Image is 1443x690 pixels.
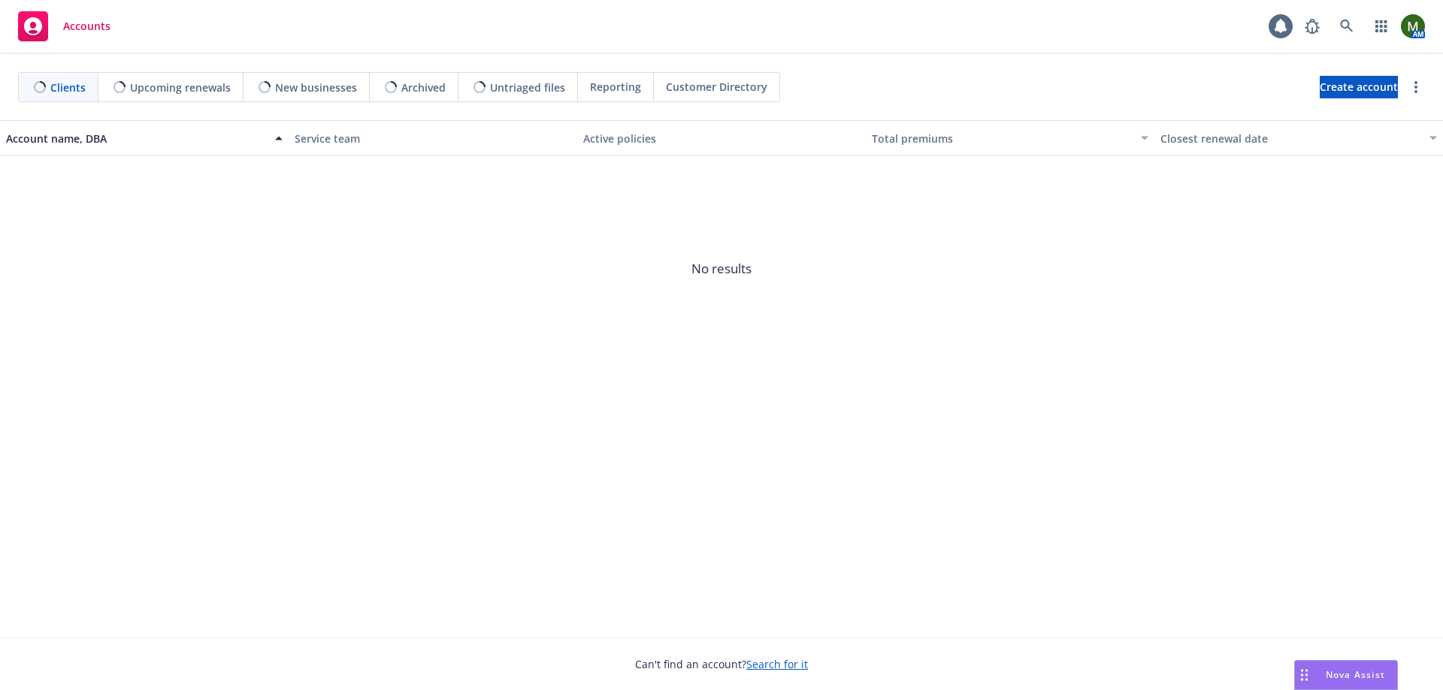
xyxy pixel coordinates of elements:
button: Active policies [577,120,866,156]
a: more [1407,78,1425,96]
span: New businesses [275,80,357,95]
span: Nova Assist [1326,668,1385,681]
div: Drag to move [1295,661,1314,689]
span: Accounts [63,20,110,32]
a: Report a Bug [1297,11,1327,41]
a: Accounts [12,5,116,47]
a: Switch app [1366,11,1396,41]
img: photo [1401,14,1425,38]
div: Total premiums [872,131,1132,146]
span: Clients [50,80,86,95]
a: Search for it [746,657,808,671]
button: Closest renewal date [1154,120,1443,156]
button: Total premiums [866,120,1154,156]
div: Account name, DBA [6,131,266,146]
a: Search [1332,11,1362,41]
span: Archived [401,80,446,95]
button: Service team [289,120,577,156]
a: Create account [1320,76,1398,98]
span: Reporting [590,79,641,95]
div: Service team [295,131,571,146]
span: Create account [1320,73,1398,101]
button: Nova Assist [1294,660,1398,690]
div: Active policies [583,131,860,146]
span: Can't find an account? [635,656,808,672]
span: Customer Directory [666,79,767,95]
div: Closest renewal date [1160,131,1420,146]
span: Upcoming renewals [130,80,231,95]
span: Untriaged files [490,80,565,95]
